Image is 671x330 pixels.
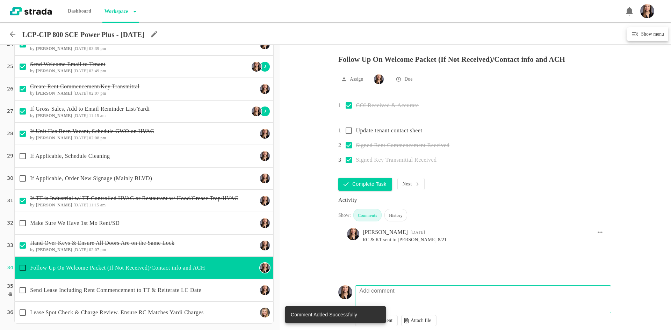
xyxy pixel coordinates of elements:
pre: RC & KT sent to [PERSON_NAME] 8/21 [363,236,604,243]
b: [PERSON_NAME] [36,68,72,73]
p: Dashboard [66,4,93,18]
p: Lease Spot Check & Charge Review. Ensure RC Matches Yardi Charges [30,308,258,317]
img: Ty Depies [260,196,270,206]
p: If Gross Sales, Add to Email Reminder List/Yardi [30,105,249,113]
p: 31 [7,197,13,205]
img: Ty Depies [260,151,270,161]
p: Workspace [102,5,128,19]
p: Follow Up On Welcome Packet (If Not Received)/Contact info and ACH [30,264,258,272]
img: Ty Depies [260,241,270,250]
h6: by [DATE] 02:08 pm [30,135,258,140]
p: 1 [338,126,341,135]
h6: by [DATE] 11:15 am [30,203,258,207]
div: History [384,209,407,221]
img: Ty Depies [260,174,270,183]
p: Create Rent Commencement/Key Transmittal [30,82,258,91]
h6: by [DATE] 03:49 pm [30,68,249,73]
p: 32 [7,219,13,227]
h6: by [DATE] 11:15 am [30,113,249,118]
p: 29 [7,152,13,160]
img: Ty Depies [260,285,270,295]
p: 1 [338,101,341,110]
img: Ty Depies [260,129,270,139]
p: If TT is Industrial w/ TT-Controlled HVAC or Restaurant w/ Hood/Grease Trap/HVAC [30,194,258,203]
b: [PERSON_NAME] [36,113,72,118]
b: [PERSON_NAME] [36,91,72,96]
p: Next [403,181,412,187]
div: Show: [338,212,351,221]
p: If Unit Has Been Vacant, Schedule GWO on HVAC [30,127,258,135]
h6: Show menu [639,30,664,38]
img: Ty Depies [260,84,270,94]
div: Comment Added Successfully [291,308,357,321]
p: Signed Rent Commencement Received [356,141,450,149]
h6: by [DATE] 02:07 pm [30,91,258,96]
p: Add comment [356,287,398,295]
b: [PERSON_NAME] [36,203,72,207]
div: Activity [338,196,612,204]
p: 36 [7,309,13,316]
div: [PERSON_NAME] [363,228,408,236]
div: 02:07 PM [411,228,425,236]
b: [PERSON_NAME] [36,135,72,140]
p: 35 [7,283,13,290]
p: Attach file [411,318,431,323]
b: [PERSON_NAME] [36,46,72,51]
p: Assign [350,76,363,83]
p: 28 [7,130,13,138]
button: Complete Task [338,178,392,191]
img: strada-logo [10,7,52,15]
p: 26 [7,85,13,93]
b: [PERSON_NAME] [36,247,72,252]
p: COI Received & Accurate [356,101,419,110]
img: Ty Depies [347,228,359,240]
p: If Applicable, Schedule Cleaning [30,152,258,160]
p: LCP-CIP 800 SCE Power Plus - [DATE] [22,30,144,39]
p: Make Sure We Have 1st Mo Rent/SD [30,219,258,227]
img: Headshot_Vertical.jpg [640,4,654,18]
p: 25 [7,63,13,71]
img: Ty Depies [260,218,270,228]
p: Send Lease Including Rent Commencement to TT & Reiterate LC Date [30,286,258,294]
p: Signed Key Transmittal Received [356,156,437,164]
p: 34 [7,264,13,272]
div: J [259,61,270,72]
p: Send Welcome Email to Tenant [30,60,249,68]
img: Ty Depies [252,107,261,116]
h6: by [DATE] 02:07 pm [30,247,258,252]
img: Ty Depies [374,74,384,84]
p: 30 [7,175,13,182]
p: Due [404,76,412,83]
div: J [259,106,270,117]
p: 33 [7,242,13,249]
p: Update tenant contact sheet [356,126,423,135]
img: Headshot_Vertical.jpg [338,285,352,299]
p: 27 [7,108,13,115]
p: 3 [338,156,341,164]
p: 2 [338,141,341,149]
p: Hand Over Keys & Ensure All Doors Are on the Same Lock [30,239,258,247]
p: If Applicable, Order New Signage (Mainly BLVD) [30,174,258,183]
img: Maggie Keasling [260,308,270,317]
div: Comments [353,209,382,221]
p: Follow Up On Welcome Packet (If Not Received)/Contact info and ACH [338,50,612,64]
img: Ty Depies [252,62,261,72]
h6: by [DATE] 03:39 pm [30,46,258,51]
img: Ty Depies [260,263,270,273]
